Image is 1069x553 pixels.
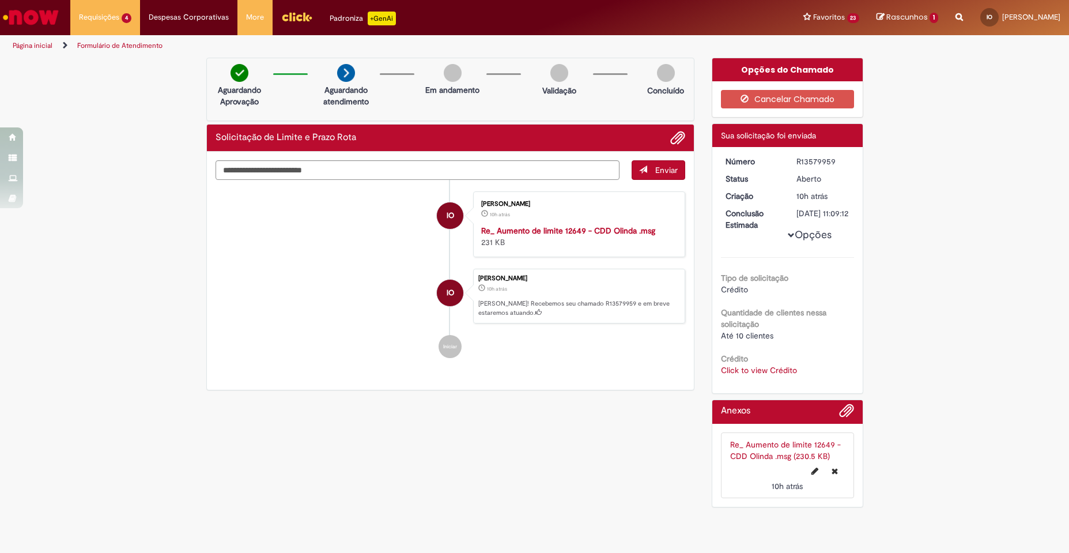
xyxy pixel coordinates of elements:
b: Quantidade de clientes nessa solicitação [721,307,826,329]
button: Enviar [632,160,685,180]
h2: Anexos [721,406,750,416]
time: 30/09/2025 09:09:03 [490,211,510,218]
button: Cancelar Chamado [721,90,854,108]
img: click_logo_yellow_360x200.png [281,8,312,25]
span: More [246,12,264,23]
span: 23 [847,13,860,23]
span: Favoritos [813,12,845,23]
span: 10h atrás [772,481,803,491]
dt: Criação [717,190,788,202]
p: Em andamento [425,84,479,96]
time: 30/09/2025 09:09:06 [796,191,828,201]
span: Requisições [79,12,119,23]
dt: Número [717,156,788,167]
span: 10h atrás [487,285,507,292]
li: Italo Marcos De Oliveira [216,269,686,324]
b: Crédito [721,353,748,364]
textarea: Digite sua mensagem aqui... [216,160,620,180]
span: 10h atrás [490,211,510,218]
span: IO [447,279,454,307]
time: 30/09/2025 09:09:03 [772,481,803,491]
span: Até 10 clientes [721,330,773,341]
a: Página inicial [13,41,52,50]
div: Opções do Chamado [712,58,863,81]
span: IO [447,202,454,230]
img: img-circle-grey.png [444,64,462,82]
p: Concluído [647,85,684,96]
p: Aguardando Aprovação [211,84,267,107]
p: Validação [542,85,576,96]
button: Adicionar anexos [839,403,854,424]
div: Padroniza [330,12,396,25]
div: [PERSON_NAME] [481,201,673,208]
a: Formulário de Atendimento [77,41,163,50]
b: Tipo de solicitação [721,273,788,283]
span: 1 [930,13,938,23]
h2: Solicitação de Limite e Prazo Rota Histórico de tíquete [216,133,356,143]
div: Italo Marcos De Oliveira [437,202,463,229]
img: arrow-next.png [337,64,355,82]
button: Excluir Re_ Aumento de limite 12649 - CDD Olinda .msg [825,462,845,480]
div: R13579959 [796,156,850,167]
a: Rascunhos [877,12,938,23]
p: [PERSON_NAME]! Recebemos seu chamado R13579959 e em breve estaremos atuando. [478,299,679,317]
button: Editar nome de arquivo Re_ Aumento de limite 12649 - CDD Olinda .msg [804,462,825,480]
ul: Histórico de tíquete [216,180,686,370]
dt: Status [717,173,788,185]
span: IO [987,13,992,21]
time: 30/09/2025 09:09:06 [487,285,507,292]
a: Re_ Aumento de limite 12649 - CDD Olinda .msg [481,225,655,236]
button: Adicionar anexos [670,130,685,145]
div: 30/09/2025 09:09:06 [796,190,850,202]
p: Aguardando atendimento [318,84,374,107]
span: Crédito [721,284,748,295]
div: [PERSON_NAME] [478,275,679,282]
div: Italo Marcos De Oliveira [437,280,463,306]
div: Aberto [796,173,850,185]
ul: Trilhas de página [9,35,704,57]
span: Rascunhos [886,12,928,22]
span: Despesas Corporativas [149,12,229,23]
span: Enviar [655,165,678,175]
span: 4 [122,13,131,23]
img: img-circle-grey.png [657,64,675,82]
a: Re_ Aumento de limite 12649 - CDD Olinda .msg (230.5 KB) [730,439,841,461]
p: +GenAi [368,12,396,25]
span: Sua solicitação foi enviada [721,130,816,141]
dt: Conclusão Estimada [717,208,788,231]
span: [PERSON_NAME] [1002,12,1060,22]
div: [DATE] 11:09:12 [796,208,850,219]
div: 231 KB [481,225,673,248]
a: Click to view Crédito [721,365,797,375]
img: ServiceNow [1,6,61,29]
img: img-circle-grey.png [550,64,568,82]
img: check-circle-green.png [231,64,248,82]
span: 10h atrás [796,191,828,201]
